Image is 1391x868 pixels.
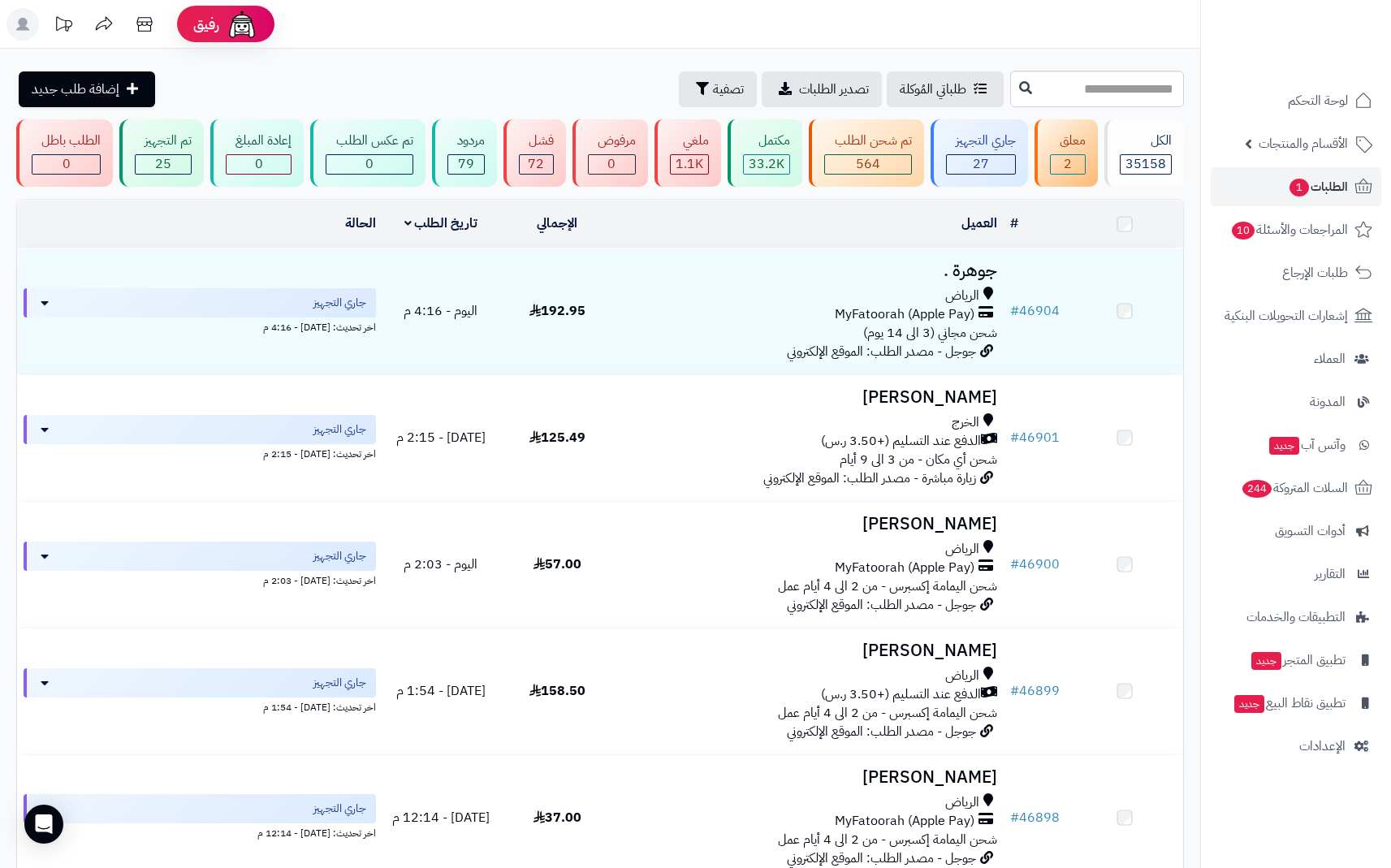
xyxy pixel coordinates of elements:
span: جاري التجهيز [313,548,366,564]
div: اخر تحديث: [DATE] - 2:15 م [24,444,376,461]
span: 0 [255,154,263,174]
span: 192.95 [529,301,585,321]
span: السلات المتروكة [1241,477,1348,499]
span: # [1010,555,1019,574]
span: اليوم - 4:16 م [404,301,477,321]
div: 79 [448,155,484,174]
span: الرياض [945,793,979,812]
span: MyFatoorah (Apple Pay) [835,559,974,577]
a: أدوات التسويق [1211,512,1381,551]
a: #46901 [1010,428,1060,447]
span: MyFatoorah (Apple Pay) [835,305,974,324]
div: مردود [447,132,485,150]
div: إعادة المبلغ [226,132,292,150]
span: 2 [1064,154,1072,174]
a: تطبيق المتجرجديد [1211,641,1381,680]
div: تم شحن الطلب [824,132,911,150]
div: 33243 [744,155,789,174]
div: مرفوض [588,132,636,150]
span: جوجل - مصدر الطلب: الموقع الإلكتروني [787,342,976,361]
a: جاري التجهيز 27 [927,119,1031,187]
div: 0 [32,155,100,174]
span: 33.2K [749,154,784,174]
a: معلق 2 [1031,119,1101,187]
span: المراجعات والأسئلة [1230,218,1348,241]
div: تم التجهيز [135,132,192,150]
span: لوحة التحكم [1288,89,1348,112]
span: # [1010,301,1019,321]
span: 0 [607,154,616,174]
span: 10 [1232,222,1255,240]
h3: جوهرة . [622,261,997,280]
span: المدونة [1310,391,1346,413]
span: 1 [1289,179,1309,196]
a: #46904 [1010,301,1060,321]
a: #46898 [1010,808,1060,827]
a: الكل35158 [1101,119,1187,187]
span: # [1010,808,1019,827]
span: جديد [1234,695,1264,713]
span: جاري التجهيز [313,801,366,817]
a: مرفوض 0 [569,119,651,187]
span: جوجل - مصدر الطلب: الموقع الإلكتروني [787,722,976,741]
a: فشل 72 [500,119,569,187]
a: المدونة [1211,382,1381,421]
a: التطبيقات والخدمات [1211,598,1381,637]
span: إضافة طلب جديد [32,80,119,99]
a: تم شحن الطلب 564 [806,119,927,187]
span: [DATE] - 2:15 م [396,428,486,447]
div: معلق [1050,132,1086,150]
a: الإعدادات [1211,727,1381,766]
a: تصدير الطلبات [762,71,882,107]
div: 0 [227,155,291,174]
span: جديد [1269,437,1299,455]
span: جاري التجهيز [313,675,366,691]
span: 125.49 [529,428,585,447]
span: شحن اليمامة إكسبرس - من 2 الى 4 أيام عمل [778,830,997,849]
div: جاري التجهيز [946,132,1016,150]
a: وآتس آبجديد [1211,425,1381,464]
span: شحن اليمامة إكسبرس - من 2 الى 4 أيام عمل [778,703,997,723]
a: ملغي 1.1K [651,119,724,187]
div: اخر تحديث: [DATE] - 2:03 م [24,571,376,588]
span: تطبيق نقاط البيع [1233,692,1346,715]
div: الطلب باطل [32,132,101,150]
a: السلات المتروكة244 [1211,469,1381,507]
a: #46900 [1010,555,1060,574]
span: زيارة مباشرة - مصدر الطلب: الموقع الإلكتروني [763,469,976,488]
div: 0 [326,155,412,174]
span: 0 [365,154,374,174]
span: الطلبات [1288,175,1348,198]
span: 244 [1242,480,1272,498]
span: 37.00 [534,808,581,827]
span: الدفع عند التسليم (+3.50 ر.س) [821,432,981,451]
img: logo-2.png [1281,41,1376,76]
span: تصفية [713,80,744,99]
span: جديد [1251,652,1281,670]
a: #46899 [1010,681,1060,701]
a: العميل [961,214,997,233]
a: تطبيق نقاط البيعجديد [1211,684,1381,723]
span: 35158 [1125,154,1166,174]
span: وآتس آب [1268,434,1346,456]
span: 564 [856,154,880,174]
a: طلباتي المُوكلة [887,71,1004,107]
span: أدوات التسويق [1275,520,1346,542]
a: مكتمل 33.2K [724,119,806,187]
span: [DATE] - 12:14 م [392,808,490,827]
div: 2 [1051,155,1085,174]
span: MyFatoorah (Apple Pay) [835,812,974,831]
span: تصدير الطلبات [799,80,869,99]
div: اخر تحديث: [DATE] - 4:16 م [24,317,376,335]
div: اخر تحديث: [DATE] - 1:54 م [24,697,376,715]
div: اخر تحديث: [DATE] - 12:14 م [24,823,376,840]
a: إعادة المبلغ 0 [207,119,307,187]
a: تم التجهيز 25 [116,119,207,187]
span: 79 [458,154,474,174]
span: شحن مجاني (3 الى 14 يوم) [863,323,997,343]
span: الرياض [945,667,979,685]
a: مردود 79 [429,119,500,187]
span: 27 [973,154,989,174]
span: شحن أي مكان - من 3 الى 9 أيام [840,450,997,469]
a: طلبات الإرجاع [1211,253,1381,292]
